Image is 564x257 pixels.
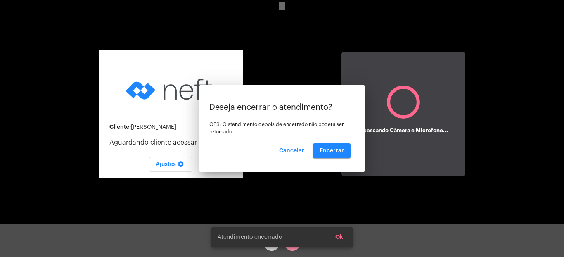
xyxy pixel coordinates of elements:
[156,162,186,167] span: Ajustes
[209,103,355,112] p: Deseja encerrar o atendimento?
[109,124,131,130] strong: Cliente:
[279,148,304,154] span: Cancelar
[273,143,311,158] button: Cancelar
[209,122,344,134] span: OBS: O atendimento depois de encerrado não poderá ser retomado.
[359,128,448,133] h5: Acessando Câmera e Microfone...
[313,143,351,158] button: Encerrar
[109,139,237,146] p: Aguardando cliente acessar a chamada
[320,148,344,154] span: Encerrar
[218,233,282,241] span: Atendimento encerrado
[335,234,343,240] span: Ok
[176,161,186,171] mat-icon: settings
[123,66,218,113] img: logo-neft-novo-2.png
[109,124,237,131] div: [PERSON_NAME]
